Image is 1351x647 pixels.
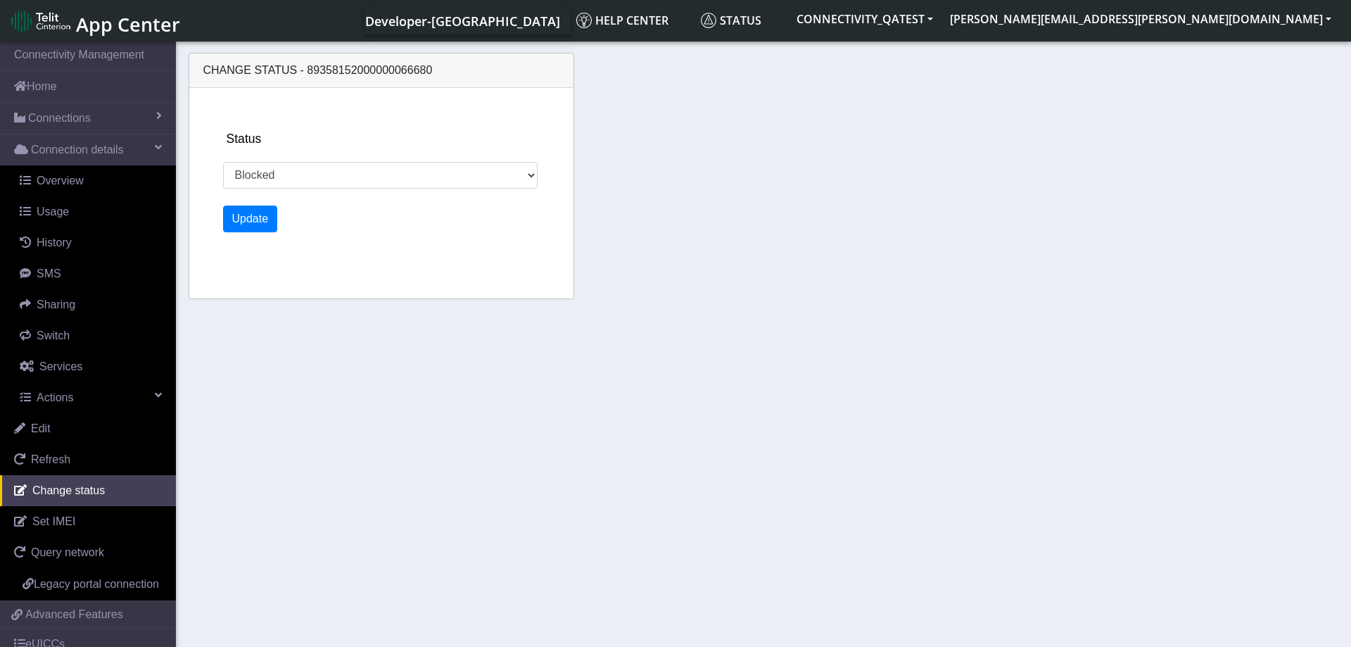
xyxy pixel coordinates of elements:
span: Set IMEI [32,515,75,527]
a: History [6,227,176,258]
span: App Center [76,11,180,37]
span: History [37,237,72,249]
span: Edit [31,422,51,434]
span: Usage [37,206,69,218]
span: Sharing [37,299,75,310]
span: SMS [37,268,61,279]
span: Connection details [31,142,124,158]
img: status.svg [701,13,716,28]
span: Legacy portal connection [34,578,159,590]
a: Sharing [6,289,176,320]
a: App Center [11,6,178,36]
span: Services [39,360,82,372]
span: Overview [37,175,84,187]
span: Change status [32,484,105,496]
a: Services [6,351,176,382]
label: Status [227,130,262,148]
a: Help center [571,6,695,34]
button: Update [223,206,278,232]
img: knowledge.svg [576,13,592,28]
span: Actions [37,391,73,403]
a: Status [695,6,788,34]
span: Connections [28,110,91,127]
span: Refresh [31,453,70,465]
a: Actions [6,382,176,413]
a: Overview [6,165,176,196]
span: Status [701,13,761,28]
span: Advanced Features [25,606,123,623]
span: Switch [37,329,70,341]
span: Change status - 89358152000000066680 [203,64,433,76]
span: Query network [31,546,104,558]
span: Developer-[GEOGRAPHIC_DATA] [365,13,560,30]
button: CONNECTIVITY_QATEST [788,6,941,32]
a: Switch [6,320,176,351]
button: [PERSON_NAME][EMAIL_ADDRESS][PERSON_NAME][DOMAIN_NAME] [941,6,1340,32]
a: Usage [6,196,176,227]
a: Your current platform instance [364,6,559,34]
span: Help center [576,13,668,28]
a: SMS [6,258,176,289]
img: logo-telit-cinterion-gw-new.png [11,10,70,32]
